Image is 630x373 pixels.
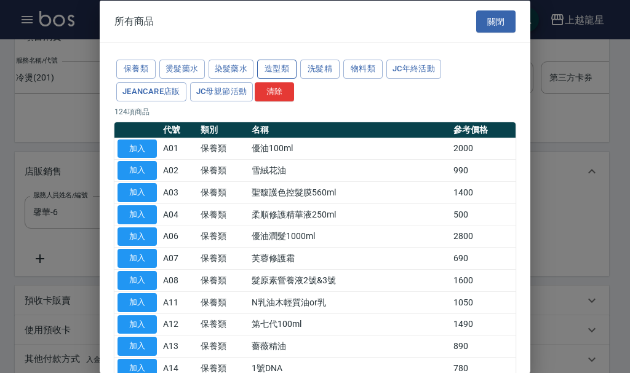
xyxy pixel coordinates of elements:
[450,203,516,226] td: 500
[160,159,197,181] td: A02
[300,60,340,79] button: 洗髮精
[190,82,253,101] button: JC母親節活動
[118,249,157,268] button: 加入
[116,82,186,101] button: JeanCare店販
[197,159,249,181] td: 保養類
[476,10,516,33] button: 關閉
[450,291,516,313] td: 1050
[114,15,154,27] span: 所有商品
[249,291,450,313] td: N乳油木輕質油or乳
[160,291,197,313] td: A11
[249,226,450,248] td: 優油潤髮1000ml
[160,226,197,248] td: A06
[159,60,205,79] button: 燙髮藥水
[450,335,516,357] td: 890
[116,60,156,79] button: 保養類
[118,227,157,246] button: 加入
[450,269,516,291] td: 1600
[450,313,516,336] td: 1490
[450,247,516,269] td: 690
[118,271,157,290] button: 加入
[118,293,157,312] button: 加入
[197,138,249,160] td: 保養類
[249,159,450,181] td: 雪絨花油
[386,60,441,79] button: JC年終活動
[118,205,157,224] button: 加入
[160,269,197,291] td: A08
[197,313,249,336] td: 保養類
[160,335,197,357] td: A13
[197,335,249,357] td: 保養類
[249,335,450,357] td: 薔薇精油
[343,60,383,79] button: 物料類
[450,159,516,181] td: 990
[255,82,294,101] button: 清除
[450,226,516,248] td: 2800
[114,106,516,117] p: 124 項商品
[197,226,249,248] td: 保養類
[197,291,249,313] td: 保養類
[160,313,197,336] td: A12
[249,247,450,269] td: 芙蓉修護霜
[249,269,450,291] td: 髮原素營養液2號&3號
[450,181,516,203] td: 1400
[197,247,249,269] td: 保養類
[118,315,157,334] button: 加入
[118,161,157,180] button: 加入
[249,203,450,226] td: 柔順修護精華液250ml
[197,203,249,226] td: 保養類
[160,122,197,138] th: 代號
[249,138,450,160] td: 優油100ml
[197,269,249,291] td: 保養類
[450,138,516,160] td: 2000
[249,313,450,336] td: 第七代100ml
[450,122,516,138] th: 參考價格
[249,122,450,138] th: 名稱
[257,60,297,79] button: 造型類
[249,181,450,203] td: 聖馥護色控髮膜560ml
[118,183,157,202] button: 加入
[160,181,197,203] td: A03
[118,337,157,356] button: 加入
[160,203,197,226] td: A04
[160,138,197,160] td: A01
[118,139,157,158] button: 加入
[160,247,197,269] td: A07
[197,181,249,203] td: 保養類
[197,122,249,138] th: 類別
[209,60,254,79] button: 染髮藥水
